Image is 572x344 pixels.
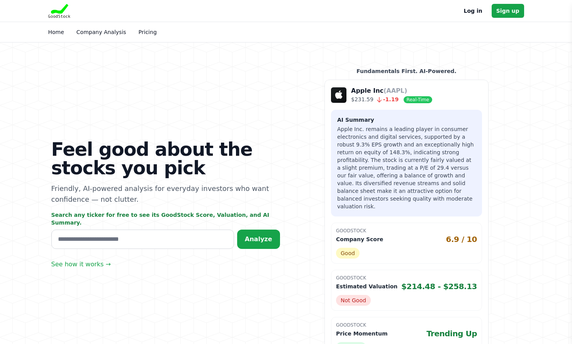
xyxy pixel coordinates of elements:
span: Real-Time [404,96,432,103]
span: Trending Up [426,328,477,339]
span: Good [336,248,360,259]
span: -1.19 [373,96,399,102]
p: Friendly, AI-powered analysis for everyday investors who want confidence — not clutter. [51,183,280,205]
p: Search any ticker for free to see its GoodStock Score, Valuation, and AI Summary. [51,211,280,226]
a: Log in [464,6,482,15]
span: $214.48 - $258.13 [401,281,477,292]
p: Apple Inc [351,86,432,95]
h3: AI Summary [337,116,476,124]
a: Pricing [139,29,157,35]
p: Estimated Valuation [336,283,397,290]
a: Company Analysis [76,29,126,35]
p: GoodStock [336,322,477,328]
p: $231.59 [351,95,432,104]
span: (AAPL) [384,87,407,94]
p: Company Score [336,235,383,243]
a: Home [48,29,64,35]
a: See how it works → [51,260,111,269]
span: 6.9 / 10 [446,234,477,245]
img: Company Logo [331,87,346,103]
p: GoodStock [336,228,477,234]
span: Not Good [336,295,371,306]
p: Fundamentals First. AI-Powered. [324,67,489,75]
p: Apple Inc. remains a leading player in consumer electronics and digital services, supported by a ... [337,125,476,210]
h1: Feel good about the stocks you pick [51,140,280,177]
p: GoodStock [336,275,477,281]
img: Goodstock Logo [48,4,71,18]
span: Analyze [245,235,272,243]
button: Analyze [237,230,280,249]
p: Price Momentum [336,330,387,337]
a: Sign up [492,4,524,18]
